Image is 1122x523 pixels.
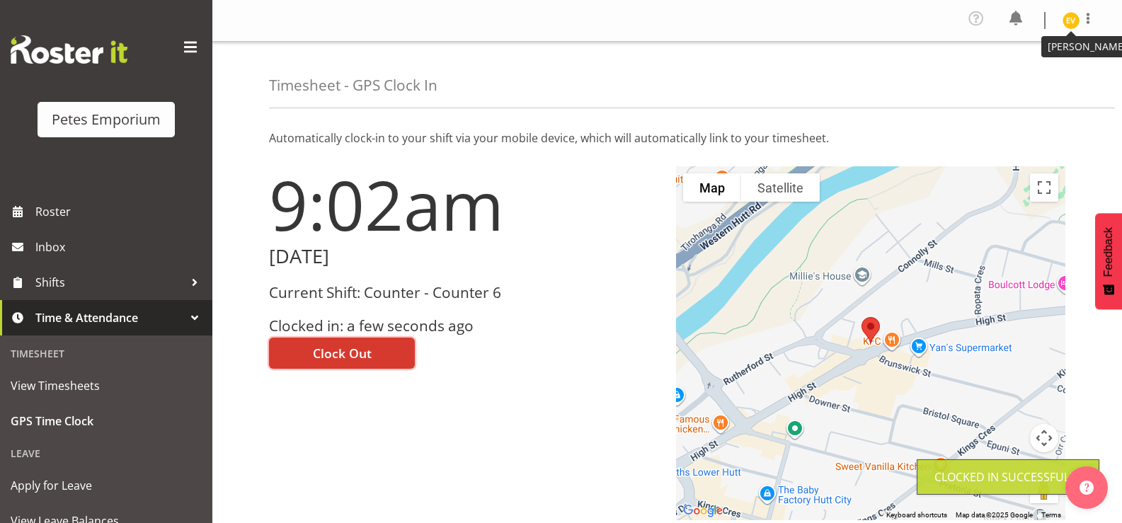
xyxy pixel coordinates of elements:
[680,502,726,520] img: Google
[886,510,947,520] button: Keyboard shortcuts
[11,410,202,432] span: GPS Time Clock
[683,173,741,202] button: Show street map
[269,130,1065,146] p: Automatically clock-in to your shift via your mobile device, which will automatically link to you...
[269,166,659,243] h1: 9:02am
[1080,481,1094,495] img: help-xxl-2.png
[269,318,659,334] h3: Clocked in: a few seconds ago
[269,338,415,369] button: Clock Out
[313,344,372,362] span: Clock Out
[1030,173,1058,202] button: Toggle fullscreen view
[52,109,161,130] div: Petes Emporium
[269,246,659,268] h2: [DATE]
[11,475,202,496] span: Apply for Leave
[269,77,437,93] h4: Timesheet - GPS Clock In
[4,368,209,403] a: View Timesheets
[4,468,209,503] a: Apply for Leave
[1102,227,1115,277] span: Feedback
[934,469,1082,485] div: Clocked in Successfully
[1095,213,1122,309] button: Feedback - Show survey
[4,403,209,439] a: GPS Time Clock
[35,201,205,222] span: Roster
[741,173,820,202] button: Show satellite imagery
[680,502,726,520] a: Open this area in Google Maps (opens a new window)
[4,439,209,468] div: Leave
[4,339,209,368] div: Timesheet
[956,511,1033,519] span: Map data ©2025 Google
[1041,511,1061,519] a: Terms (opens in new tab)
[11,35,127,64] img: Rosterit website logo
[1063,12,1080,29] img: eva-vailini10223.jpg
[11,375,202,396] span: View Timesheets
[1030,424,1058,452] button: Map camera controls
[269,285,659,301] h3: Current Shift: Counter - Counter 6
[35,236,205,258] span: Inbox
[35,272,184,293] span: Shifts
[35,307,184,328] span: Time & Attendance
